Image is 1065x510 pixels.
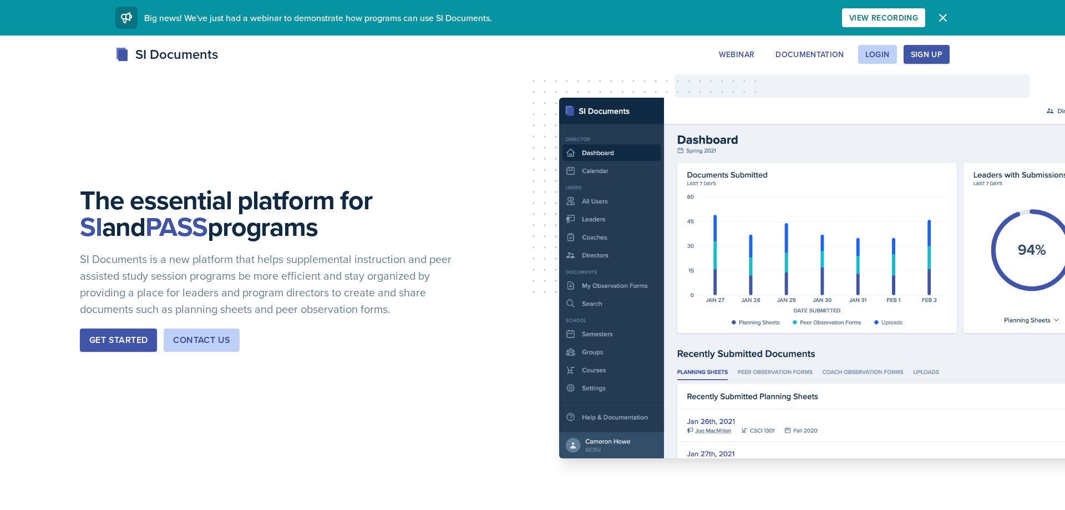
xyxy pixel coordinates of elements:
[904,45,950,64] button: Sign Up
[164,329,240,352] button: Contact Us
[775,50,844,59] div: Documentation
[849,13,918,22] div: View Recording
[712,45,762,64] button: Webinar
[144,12,492,24] span: Big news! We've just had a webinar to demonstrate how programs can use SI Documents.
[89,334,148,347] div: Get Started
[911,50,942,59] div: Sign Up
[865,50,890,59] div: Login
[842,8,925,27] button: View Recording
[115,44,218,64] div: SI Documents
[858,45,897,64] button: Login
[768,45,851,64] button: Documentation
[173,334,230,347] div: Contact Us
[80,329,157,352] button: Get Started
[719,50,754,59] div: Webinar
